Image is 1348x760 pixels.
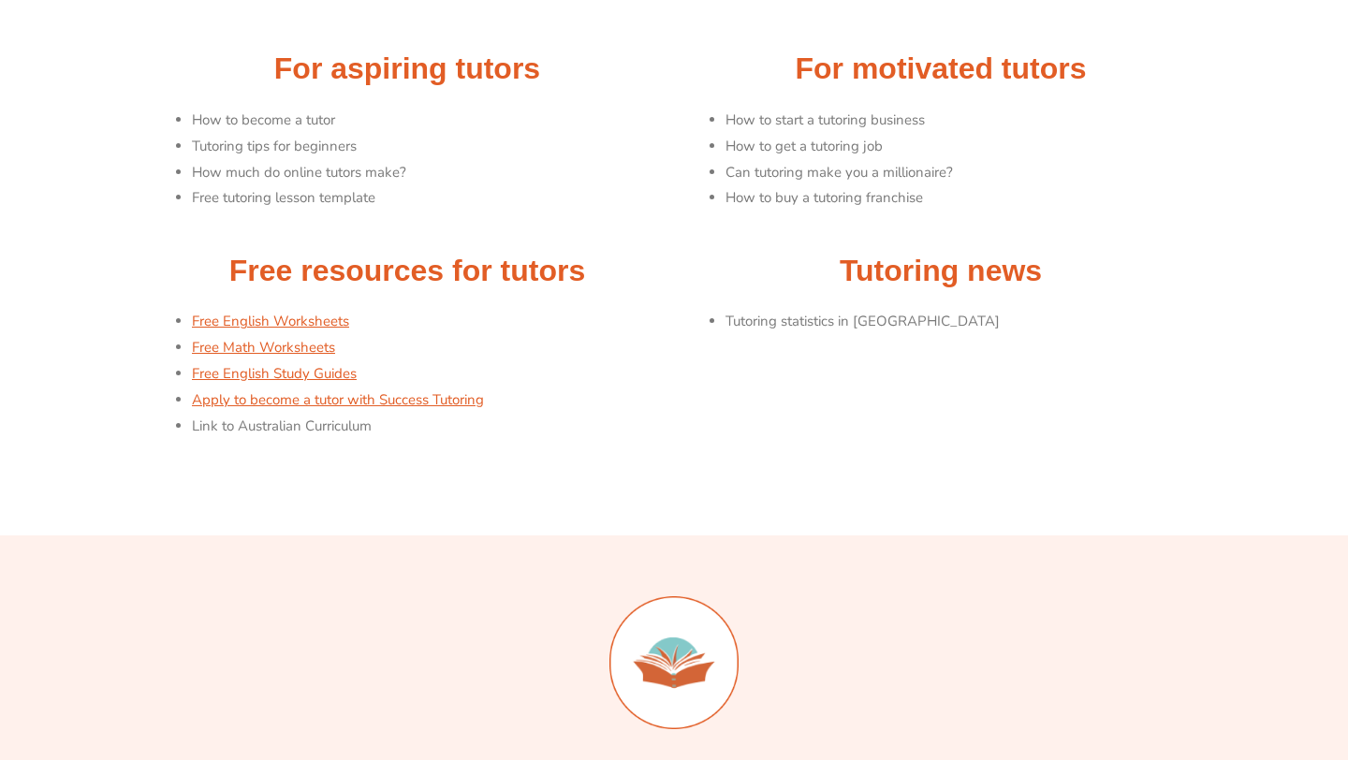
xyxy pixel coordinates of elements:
a: Apply to become a tutor with Success Tutoring [192,390,484,409]
li: Can tutoring make you a millionaire? [725,160,1198,186]
li: How to start a tutoring business [725,108,1198,134]
a: Free English Worksheets [192,312,349,330]
iframe: Chat Widget [1254,670,1348,760]
li: How to become a tutor [192,108,665,134]
h2: Tutoring news [683,252,1198,291]
li: How to buy a tutoring franchise [725,185,1198,212]
li: Free tutoring lesson template [192,185,665,212]
a: Free Math Worksheets [192,338,335,357]
h2: Free resources for tutors [150,252,665,291]
h2: For aspiring tutors [150,50,665,89]
li: Tutoring statistics in [GEOGRAPHIC_DATA] [725,309,1198,335]
a: Free English Study Guides [192,364,357,383]
li: Tutoring tips for beginners [192,134,665,160]
li: How to get a tutoring job [725,134,1198,160]
h2: For motivated tutors [683,50,1198,89]
li: How much do online tutors make? [192,160,665,186]
li: Link to Australian Curriculum [192,414,665,440]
